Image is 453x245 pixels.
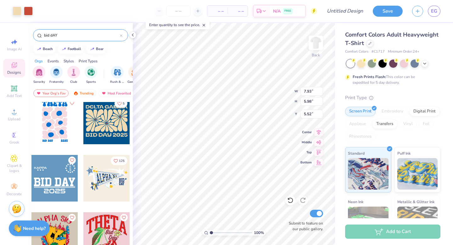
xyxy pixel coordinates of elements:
button: Like [68,99,76,107]
strong: Need help? [23,225,46,231]
img: Neon Ink [348,207,389,238]
button: filter button [33,66,45,84]
div: football [68,47,81,51]
button: bear [86,44,106,54]
span: N/A [273,8,281,14]
div: Foil [419,119,433,129]
span: Game Day [127,80,142,84]
span: EG [431,8,437,15]
div: filter for Sorority [33,66,45,84]
span: Middle [300,140,312,145]
span: Standard [348,150,365,157]
button: Like [120,214,128,221]
img: Standard [348,158,389,190]
span: Minimum Order: 24 + [388,49,419,54]
span: Decorate [7,191,22,197]
span: 100 % [254,230,264,236]
span: 125 [119,159,125,162]
button: beach [33,44,56,54]
button: filter button [127,66,142,84]
span: FREE [284,9,291,13]
img: most_fav.gif [36,91,41,95]
div: Styles [64,58,74,64]
img: trend_line.gif [36,47,42,51]
img: Sorority Image [36,69,43,76]
button: Like [111,157,127,165]
div: Print Types [79,58,98,64]
span: Top [300,150,312,155]
input: – – [166,5,191,17]
span: – – [211,8,224,14]
span: Comfort Colors Adult Heavyweight T-Shirt [345,31,439,47]
label: Submit to feature on our public gallery. [285,220,323,232]
button: filter button [110,66,125,84]
strong: Fresh Prints Flash: [353,74,386,79]
div: Your Org's Fav [33,89,69,97]
div: Screen Print [345,107,376,116]
span: Club [70,80,77,84]
div: Most Favorited [98,89,134,97]
span: # C1717 [372,49,385,54]
button: Save [373,6,403,17]
button: filter button [49,66,64,84]
div: filter for Sports [85,66,97,84]
div: Rhinestones [345,132,376,141]
button: Like [68,157,76,164]
img: Rush & Bid Image [114,69,121,76]
span: Fraternity [49,80,64,84]
input: Try "Alpha" [43,32,120,38]
span: Image AI [7,47,22,52]
img: Fraternity Image [53,69,60,76]
div: beach [43,47,53,51]
input: Untitled Design [322,5,368,17]
span: Sports [86,80,96,84]
span: – – [231,8,244,14]
img: trend_line.gif [90,47,95,51]
button: football [58,44,84,54]
img: Club Image [70,69,77,76]
div: Trending [70,89,97,97]
img: Puff Ink [397,158,438,190]
div: Applique [345,119,370,129]
div: filter for Game Day [127,66,142,84]
span: Greek [9,140,19,145]
div: This color can be expedited for 5 day delivery. [353,74,430,85]
div: Print Type [345,94,440,101]
div: filter for Club [67,66,80,84]
span: Metallic & Glitter Ink [397,198,434,205]
span: Bottom [300,160,312,165]
span: Neon Ink [348,198,363,205]
span: Clipart & logos [3,163,25,173]
div: bear [96,47,103,51]
span: Sorority [33,80,45,84]
button: filter button [67,66,80,84]
a: EG [428,6,440,17]
div: filter for Fraternity [49,66,64,84]
div: Orgs [35,58,43,64]
img: trend_line.gif [61,47,66,51]
div: Back [312,52,320,58]
div: Vinyl [399,119,417,129]
img: trending.gif [73,91,78,95]
span: Comfort Colors [345,49,368,54]
img: Back [310,37,322,49]
button: Like [115,99,127,108]
div: Enter quantity to see the price. [146,20,210,29]
div: Embroidery [377,107,407,116]
img: Game Day Image [131,69,138,76]
div: filter for Rush & Bid [110,66,125,84]
div: Digital Print [409,107,440,116]
img: most_fav.gif [101,91,106,95]
span: Designs [7,70,21,75]
div: Transfers [372,119,397,129]
button: Like [68,214,76,221]
img: Sports Image [87,69,95,76]
div: Events [48,58,59,64]
span: Rush & Bid [110,80,125,84]
span: Puff Ink [397,150,411,157]
span: Center [300,130,312,134]
span: Upload [8,117,20,122]
span: Add Text [7,93,22,98]
button: filter button [85,66,97,84]
span: 5 [123,102,125,105]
